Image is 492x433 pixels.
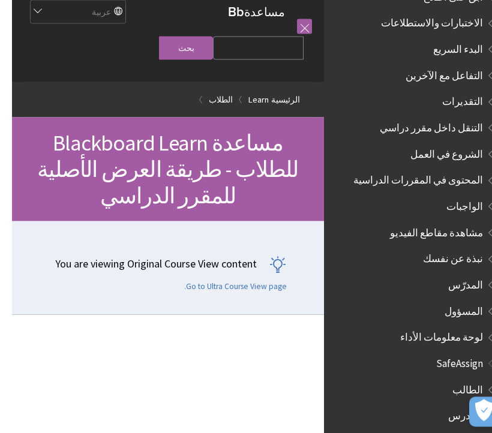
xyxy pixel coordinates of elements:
a: مساعدةBb [216,4,273,19]
span: المدرس [436,407,471,423]
a: الطلاب [197,92,221,107]
span: لوحة معلومات الأداء [388,328,471,344]
span: البدء السريع [421,40,471,56]
span: المدرّس [436,275,471,291]
span: الطالب [440,380,471,396]
select: Site Language Selector [17,1,113,25]
span: مشاهدة مقاطع الفيديو [378,223,471,239]
span: المسؤول [433,302,471,318]
span: المحتوى في المقررات الدراسية [341,171,471,187]
span: SafeAssign [424,354,471,370]
span: التقديرات [430,92,471,109]
p: You are viewing Original Course View content [12,256,275,271]
span: الشروع في العمل [398,145,471,161]
a: Go to Ultra Course View page. [172,281,275,292]
span: الواجبات [434,197,471,213]
a: Learn [236,92,257,107]
input: بحث [147,37,201,60]
span: الاختبارات والاستطلاعات [369,14,471,30]
strong: Bb [216,4,232,20]
span: مساعدة Blackboard Learn للطلاب - طريقة العرض الأصلية للمقرر الدراسي [25,129,286,209]
span: التفاعل مع الآخرين [394,66,471,82]
span: التنقل داخل مقرر دراسي [368,118,471,134]
span: نبذة عن نفسك [411,249,471,266]
a: الرئيسية [259,92,288,107]
button: فتح التفضيلات [457,397,487,427]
